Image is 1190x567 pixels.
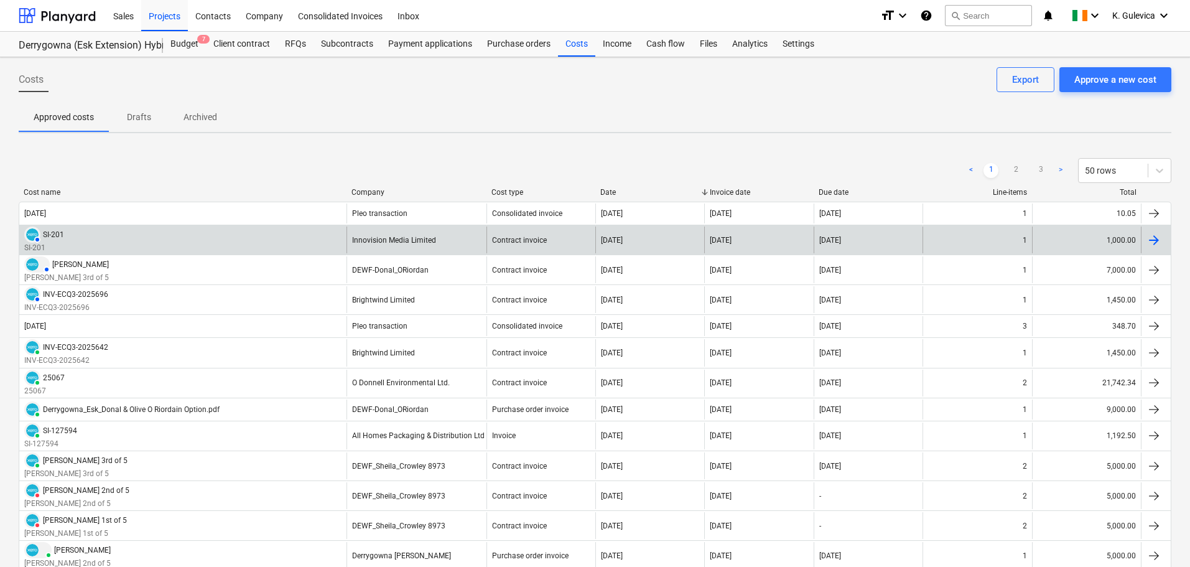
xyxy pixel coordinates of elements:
div: 5,000.00 [1032,452,1141,479]
div: Total [1037,188,1137,197]
div: Brightwind Limited [352,296,415,304]
span: 7 [197,35,210,44]
div: Contract invoice [492,296,547,304]
div: [DATE] [710,209,732,218]
div: 1 [1023,236,1027,245]
div: [DATE] [819,378,841,387]
div: [DATE] [710,322,732,330]
div: [DATE] [819,462,841,471]
i: keyboard_arrow_down [1156,8,1171,23]
div: [DATE] [819,209,841,218]
p: [PERSON_NAME] 3rd of 5 [24,469,128,479]
div: [PERSON_NAME] [54,546,111,555]
div: 7,000.00 [1032,256,1141,283]
div: [DATE] [601,349,623,357]
div: [DATE] [601,405,623,414]
div: 1 [1023,431,1027,440]
div: Client contract [206,32,277,57]
div: Invoice has been synced with Xero and its status is currently AUTHORISED [24,227,40,243]
div: 21,742.34 [1032,370,1141,396]
div: [DATE] [710,431,732,440]
div: [DATE] [710,522,732,530]
div: Invoice has been synced with Xero and its status is currently DELETED [24,512,40,528]
div: DEWF-Donal_ORiordan [352,266,429,274]
div: Invoice has been synced with Xero and its status is currently DELETED [24,482,40,499]
div: Invoice date [710,188,809,197]
p: Approved costs [34,111,94,124]
div: DEWF_Sheila_Crowley 8973 [352,492,445,500]
div: 25067 [43,373,65,382]
div: Consolidated invoice [492,209,562,218]
a: Files [692,32,725,57]
span: search [951,11,960,21]
div: Invoice has been synced with Xero and its status is currently AUTHORISED [24,256,50,273]
div: [DATE] [710,236,732,245]
div: Innovision Media Limited [352,236,436,245]
p: INV-ECQ3-2025642 [24,355,108,366]
div: [DATE] [601,551,623,560]
div: Line-items [928,188,1028,197]
div: [DATE] [710,462,732,471]
div: DEWF_Sheila_Crowley 8973 [352,462,445,471]
a: Subcontracts [314,32,381,57]
div: [DATE] [24,209,46,218]
div: [DATE] [601,296,623,304]
div: Costs [558,32,595,57]
img: xero.svg [26,454,39,467]
p: [PERSON_NAME] 2nd of 5 [24,499,129,509]
img: xero.svg [26,341,39,354]
a: Page 3 [1033,163,1048,178]
p: Drafts [124,111,154,124]
div: Purchase order invoice [492,551,569,560]
div: 1,192.50 [1032,423,1141,449]
div: 1,450.00 [1032,286,1141,313]
div: [PERSON_NAME] 3rd of 5 [43,456,128,465]
div: 1,450.00 [1032,339,1141,366]
div: Approve a new cost [1074,72,1156,88]
a: Income [595,32,639,57]
i: format_size [880,8,895,23]
div: [PERSON_NAME] 2nd of 5 [43,486,129,495]
div: Invoice has been synced with Xero and its status is currently PAID [24,370,40,386]
div: Purchase order invoice [492,405,569,414]
div: 2 [1023,462,1027,471]
a: RFQs [277,32,314,57]
div: [DATE] [710,266,732,274]
p: 25067 [24,386,65,396]
div: [DATE] [601,236,623,245]
div: Chat Widget [1128,507,1190,567]
a: Page 1 is your current page [983,163,998,178]
div: Settings [775,32,822,57]
img: xero.svg [26,288,39,301]
i: notifications [1042,8,1054,23]
div: Contract invoice [492,492,547,500]
div: [DATE] [710,492,732,500]
img: xero.svg [26,228,39,241]
div: [DATE] [819,431,841,440]
div: [DATE] [601,522,623,530]
img: xero.svg [26,258,39,271]
div: [DATE] [601,378,623,387]
div: Contract invoice [492,236,547,245]
div: All Homes Packaging & Distribution Ltd [352,431,485,440]
a: Purchase orders [480,32,558,57]
div: 1 [1023,266,1027,274]
div: [DATE] [819,322,841,330]
span: Costs [19,72,44,87]
img: xero.svg [26,424,39,437]
div: 5,000.00 [1032,512,1141,539]
div: [DATE] [819,296,841,304]
i: keyboard_arrow_down [895,8,910,23]
div: Invoice has been synced with Xero and its status is currently PAID [24,339,40,355]
div: 348.70 [1032,316,1141,336]
span: K. Gulevica [1112,11,1155,21]
div: Contract invoice [492,522,547,530]
a: Previous page [964,163,978,178]
div: [DATE] [601,322,623,330]
p: SI-127594 [24,439,77,449]
p: SI-201 [24,243,64,253]
div: Brightwind Limited [352,349,415,357]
